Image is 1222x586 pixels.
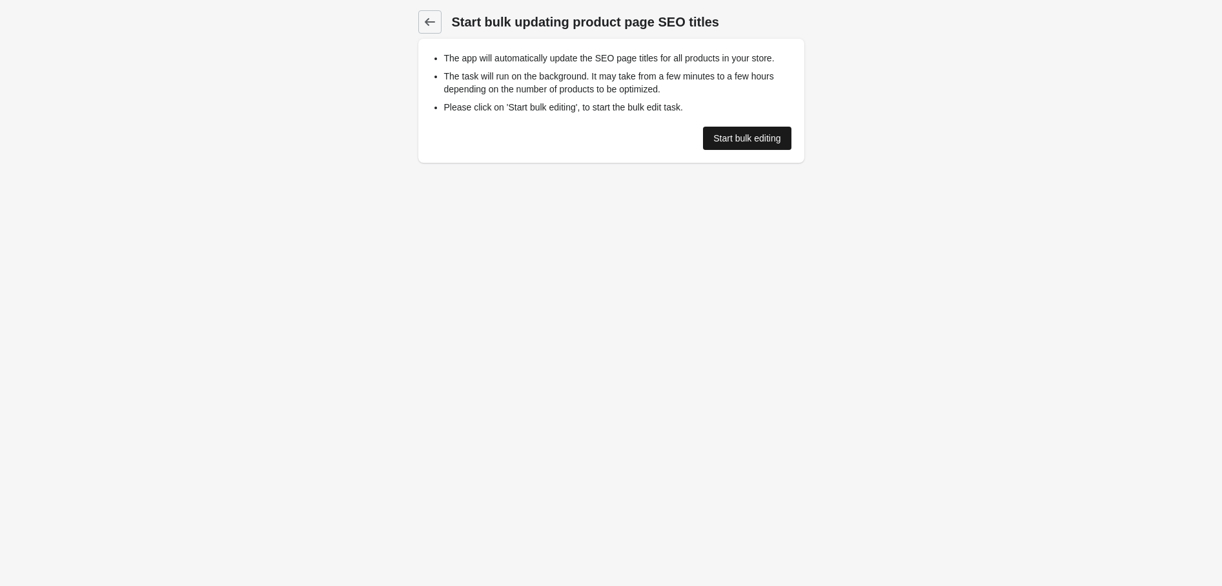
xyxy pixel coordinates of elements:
[444,70,791,96] li: The task will run on the background. It may take from a few minutes to a few hours depending on t...
[444,52,791,65] li: The app will automatically update the SEO page titles for all products in your store.
[713,133,780,143] div: Start bulk editing
[444,101,791,114] li: Please click on 'Start bulk editing', to start the bulk edit task.
[452,13,804,31] h1: Start bulk updating product page SEO titles
[703,127,791,150] a: Start bulk editing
